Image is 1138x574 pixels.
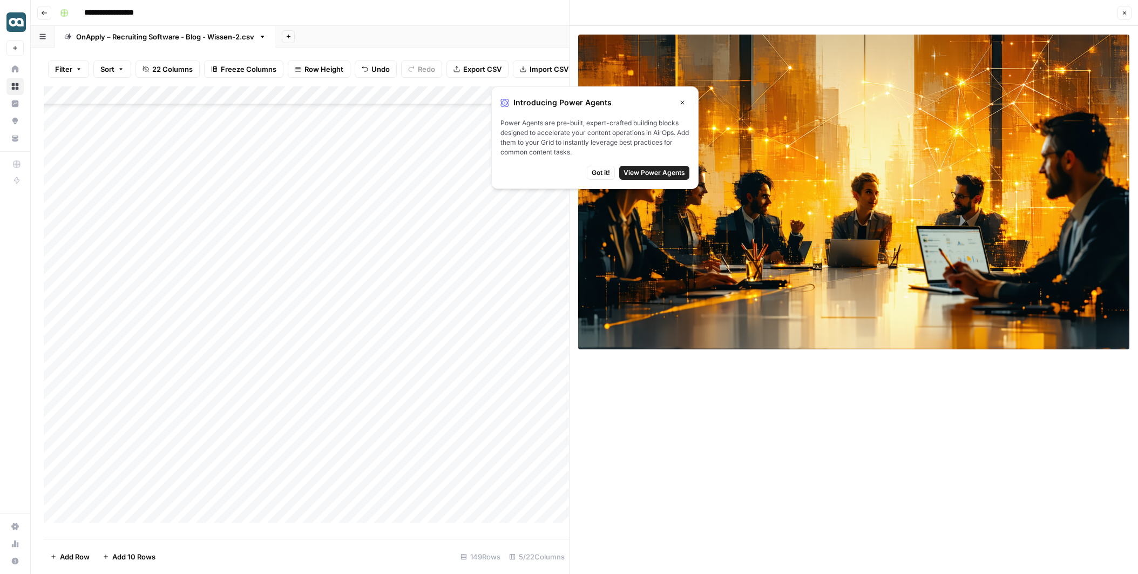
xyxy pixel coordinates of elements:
button: Import CSV [513,60,575,78]
span: Freeze Columns [221,64,276,75]
a: Your Data [6,130,24,147]
a: Home [6,60,24,78]
a: Settings [6,518,24,535]
button: Undo [355,60,397,78]
div: 5/22 Columns [505,548,569,565]
span: Filter [55,64,72,75]
button: Sort [93,60,131,78]
button: Redo [401,60,442,78]
span: Row Height [304,64,343,75]
a: Insights [6,95,24,112]
span: Sort [100,64,114,75]
button: Workspace: onapply [6,9,24,36]
div: OnApply – Recruiting Software - Blog - Wissen-2.csv [76,31,254,42]
button: Add 10 Rows [96,548,162,565]
button: View Power Agents [619,166,689,180]
div: Introducing Power Agents [500,96,689,110]
button: Freeze Columns [204,60,283,78]
span: Import CSV [530,64,568,75]
img: Row/Cell [578,35,1129,349]
a: OnApply – Recruiting Software - Blog - Wissen-2.csv [55,26,275,48]
div: 149 Rows [456,548,505,565]
span: Got it! [592,168,610,178]
button: Export CSV [446,60,509,78]
span: Export CSV [463,64,502,75]
span: Add Row [60,551,90,562]
button: 22 Columns [136,60,200,78]
span: View Power Agents [624,168,685,178]
a: Usage [6,535,24,552]
span: 22 Columns [152,64,193,75]
span: Power Agents are pre-built, expert-crafted building blocks designed to accelerate your content op... [500,118,689,157]
button: Filter [48,60,89,78]
span: Add 10 Rows [112,551,155,562]
span: Undo [371,64,390,75]
img: onapply Logo [6,12,26,32]
a: Browse [6,78,24,95]
span: Redo [418,64,435,75]
button: Got it! [587,166,615,180]
a: Opportunities [6,112,24,130]
button: Add Row [44,548,96,565]
button: Help + Support [6,552,24,570]
button: Row Height [288,60,350,78]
